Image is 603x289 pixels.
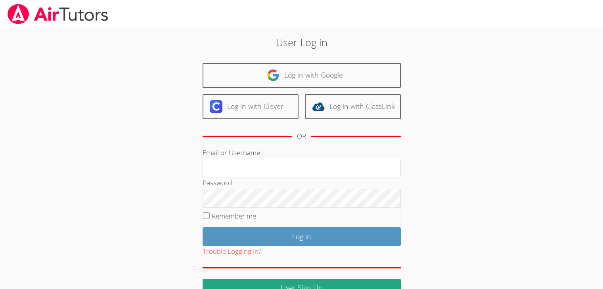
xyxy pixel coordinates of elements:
button: Trouble Logging In? [203,246,261,257]
a: Log in with Clever [203,94,299,119]
label: Email or Username [203,148,260,157]
img: clever-logo-6eab21bc6e7a338710f1a6ff85c0baf02591cd810cc4098c63d3a4b26e2feb20.svg [210,100,222,113]
label: Remember me [212,211,256,221]
a: Log in with Google [203,63,401,88]
a: Log in with ClassLink [305,94,401,119]
input: Log in [203,227,401,246]
h2: User Log in [139,35,464,50]
img: airtutors_banner-c4298cdbf04f3fff15de1276eac7730deb9818008684d7c2e4769d2f7ddbe033.png [7,4,109,24]
div: OR [297,131,306,142]
img: google-logo-50288ca7cdecda66e5e0955fdab243c47b7ad437acaf1139b6f446037453330a.svg [267,69,279,82]
label: Password [203,178,232,187]
img: classlink-logo-d6bb404cc1216ec64c9a2012d9dc4662098be43eaf13dc465df04b49fa7ab582.svg [312,100,325,113]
